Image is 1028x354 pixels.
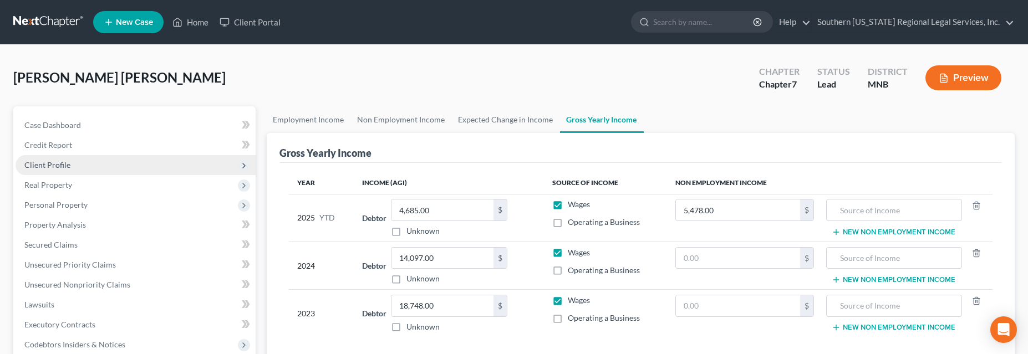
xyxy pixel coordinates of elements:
[24,180,72,189] span: Real Property
[676,199,800,220] input: 0.00
[24,340,125,349] span: Codebtors Insiders & Notices
[16,235,256,255] a: Secured Claims
[391,295,493,316] input: 0.00
[298,295,345,332] div: 2023
[406,225,440,237] label: Unknown
[568,217,640,227] span: Operating a Business
[800,199,813,220] div: $
[298,199,345,237] div: 2025
[391,248,493,269] input: 0.00
[792,79,797,89] span: 7
[832,228,955,237] button: New Non Employment Income
[280,146,372,160] div: Gross Yearly Income
[759,65,800,78] div: Chapter
[24,320,95,329] span: Executory Contracts
[493,199,507,220] div: $
[653,12,755,32] input: Search by name...
[868,78,908,91] div: MNB
[13,69,226,85] span: [PERSON_NAME] [PERSON_NAME]
[298,247,345,285] div: 2024
[832,323,955,332] button: New Non Employment Income
[817,65,850,78] div: Status
[214,12,286,32] a: Client Portal
[543,172,666,194] th: Source of Income
[568,265,640,275] span: Operating a Business
[116,18,153,27] span: New Case
[362,307,386,319] label: Debtor
[267,106,351,133] a: Employment Income
[773,12,811,32] a: Help
[800,248,813,269] div: $
[320,212,335,223] span: YTD
[362,212,386,224] label: Debtor
[832,275,955,284] button: New Non Employment Income
[289,172,354,194] th: Year
[406,273,440,284] label: Unknown
[16,115,256,135] a: Case Dashboard
[493,295,507,316] div: $
[990,316,1017,343] div: Open Intercom Messenger
[832,248,956,269] input: Source of Income
[16,275,256,295] a: Unsecured Nonpriority Claims
[676,295,800,316] input: 0.00
[24,240,78,249] span: Secured Claims
[832,295,956,316] input: Source of Income
[351,106,452,133] a: Non Employment Income
[817,78,850,91] div: Lead
[868,65,908,78] div: District
[560,106,644,133] a: Gross Yearly Income
[353,172,543,194] th: Income (AGI)
[24,280,130,289] span: Unsecured Nonpriority Claims
[676,248,800,269] input: 0.00
[362,260,386,271] label: Debtor
[759,78,800,91] div: Chapter
[24,140,72,150] span: Credit Report
[568,313,640,322] span: Operating a Business
[391,199,493,220] input: 0.00
[493,248,507,269] div: $
[16,135,256,155] a: Credit Report
[24,220,86,229] span: Property Analysis
[24,300,54,309] span: Lawsuits
[16,215,256,235] a: Property Analysis
[666,172,993,194] th: Non Employment Income
[24,260,116,269] span: Unsecured Priority Claims
[925,65,1001,90] button: Preview
[568,199,590,209] span: Wages
[406,321,440,332] label: Unknown
[832,199,956,220] input: Source of Income
[16,315,256,335] a: Executory Contracts
[16,255,256,275] a: Unsecured Priority Claims
[812,12,1014,32] a: Southern [US_STATE] Regional Legal Services, Inc.
[16,295,256,315] a: Lawsuits
[167,12,214,32] a: Home
[452,106,560,133] a: Expected Change in Income
[24,200,88,209] span: Personal Property
[24,160,70,170] span: Client Profile
[568,295,590,305] span: Wages
[24,120,81,130] span: Case Dashboard
[568,248,590,257] span: Wages
[800,295,813,316] div: $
